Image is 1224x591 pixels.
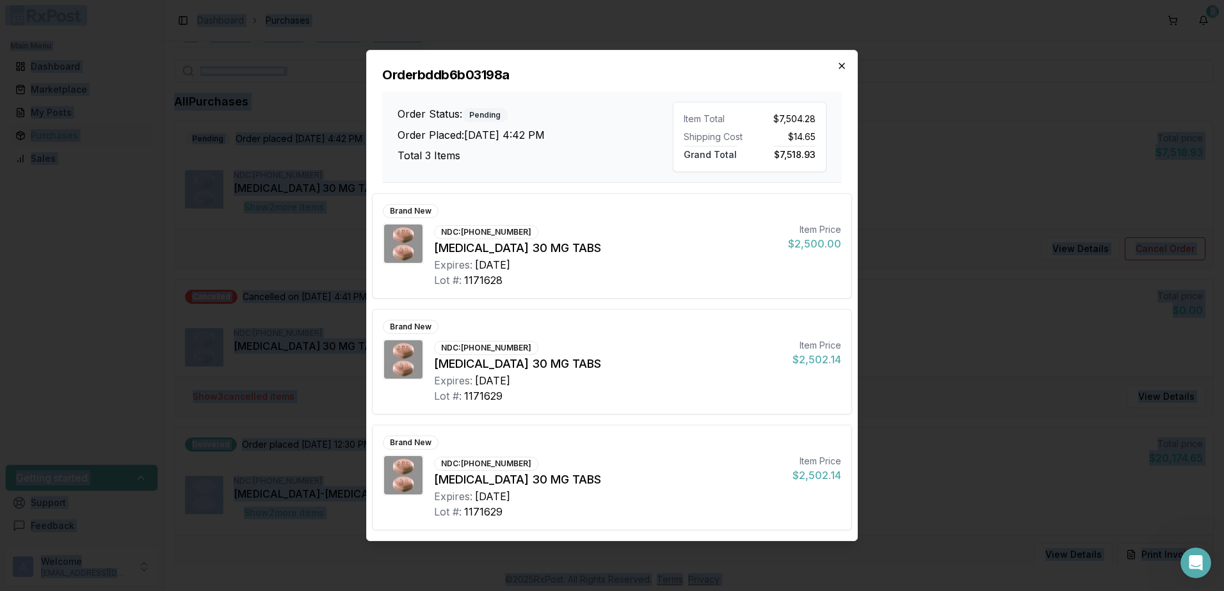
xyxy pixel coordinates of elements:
div: NDC: [PHONE_NUMBER] [434,341,538,355]
div: $2,502.14 [793,352,841,367]
h3: Total 3 Items [398,148,673,163]
div: [MEDICAL_DATA] 30 MG TABS [434,355,782,373]
div: NDC: [PHONE_NUMBER] [434,225,538,239]
div: Brand New [383,204,439,218]
div: [DATE] [475,257,510,272]
div: Shipping Cost [684,130,745,143]
div: 1171629 [464,504,503,519]
div: Expires: [434,373,472,388]
div: $14.65 [755,130,816,143]
h3: Order Placed: [DATE] 4:42 PM [398,127,673,143]
div: Item Total [684,113,745,125]
h2: Order bddb6b03198a [382,66,842,84]
div: Lot #: [434,272,462,288]
div: $2,502.14 [793,468,841,483]
div: [MEDICAL_DATA] 30 MG TABS [434,239,778,257]
img: Otezla 30 MG TABS [384,225,423,263]
div: 1171629 [464,388,503,404]
div: [MEDICAL_DATA] 30 MG TABS [434,471,782,489]
div: [DATE] [475,373,510,388]
h3: Order Status: [398,106,673,122]
iframe: Intercom live chat [1180,548,1211,578]
span: $7,504.28 [773,113,816,125]
div: $2,500.00 [788,236,841,251]
div: NDC: [PHONE_NUMBER] [434,457,538,471]
div: Lot #: [434,504,462,519]
div: Expires: [434,489,472,504]
div: Item Price [793,455,841,468]
img: Otezla 30 MG TABS [384,340,423,379]
div: Brand New [383,436,439,450]
div: 1171628 [464,272,503,288]
img: Otezla 30 MG TABS [384,456,423,494]
div: Expires: [434,257,472,272]
div: Brand New [383,320,439,334]
div: Lot #: [434,388,462,404]
div: [DATE] [475,489,510,504]
div: Item Price [788,223,841,236]
div: Pending [462,108,508,122]
span: $7,518.93 [774,146,816,160]
span: Grand Total [684,146,737,160]
div: Item Price [793,339,841,352]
